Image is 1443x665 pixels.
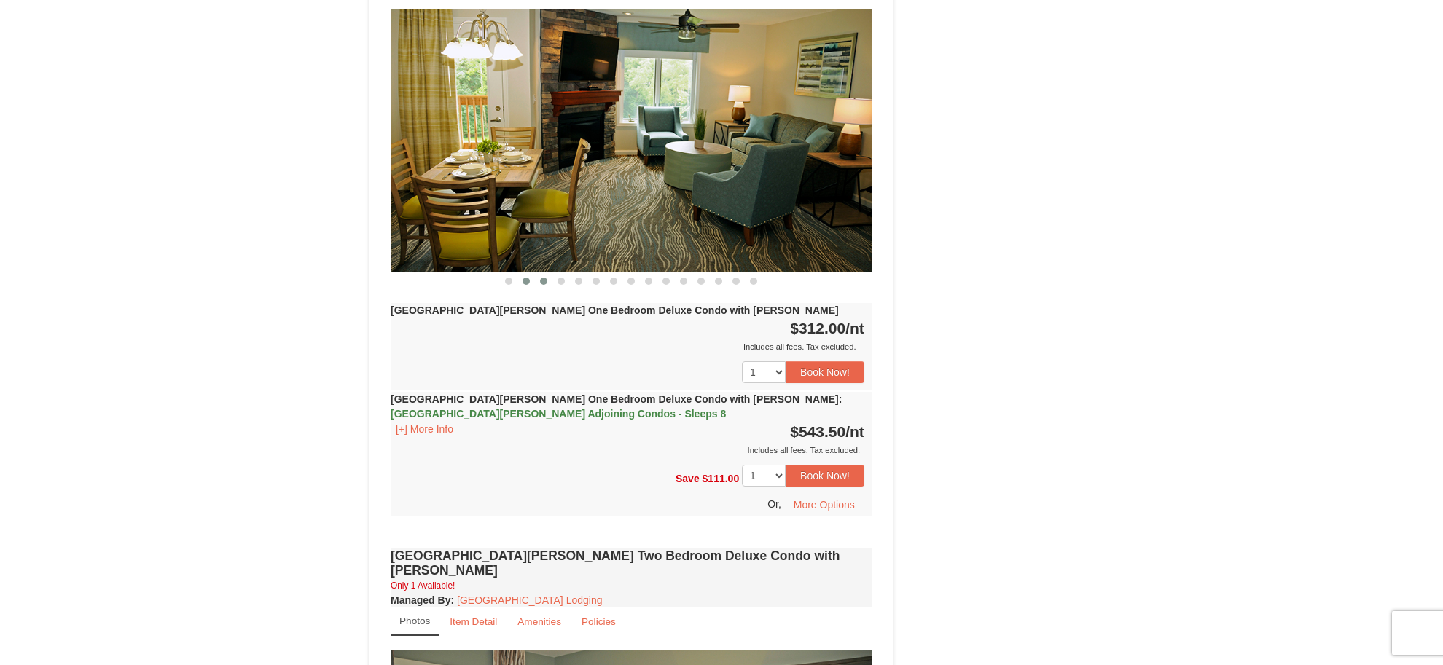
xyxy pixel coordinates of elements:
strong: [GEOGRAPHIC_DATA][PERSON_NAME] One Bedroom Deluxe Condo with [PERSON_NAME] [391,304,839,316]
span: $543.50 [790,423,845,440]
a: Item Detail [440,607,507,636]
span: Or, [767,498,781,510]
small: Item Detail [450,616,497,627]
div: Includes all fees. Tax excluded. [391,443,864,457]
span: : [839,393,842,405]
button: Book Now! [786,361,864,383]
strong: [GEOGRAPHIC_DATA][PERSON_NAME] One Bedroom Deluxe Condo with [PERSON_NAME] [391,393,842,420]
strong: : [391,594,454,606]
button: More Options [784,494,864,516]
span: Managed By [391,594,450,606]
strong: $312.00 [790,320,864,337]
small: Amenities [517,616,561,627]
button: [+] More Info [391,421,458,437]
a: [GEOGRAPHIC_DATA] Lodging [457,594,602,606]
span: /nt [845,423,864,440]
a: Policies [572,607,625,636]
span: [GEOGRAPHIC_DATA][PERSON_NAME] Adjoining Condos - Sleeps 8 [391,408,726,420]
h4: [GEOGRAPHIC_DATA][PERSON_NAME] Two Bedroom Deluxe Condo with [PERSON_NAME] [391,548,872,578]
button: Book Now! [786,465,864,487]
small: Only 1 Available! [391,581,455,591]
a: Amenities [508,607,571,636]
span: $111.00 [703,473,740,484]
small: Policies [582,616,616,627]
div: Includes all fees. Tax excluded. [391,339,864,354]
a: Photos [391,607,439,636]
img: 18876286-123-3008ee08.jpg [391,9,872,272]
span: /nt [845,320,864,337]
span: Save [676,473,700,484]
small: Photos [399,615,430,626]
